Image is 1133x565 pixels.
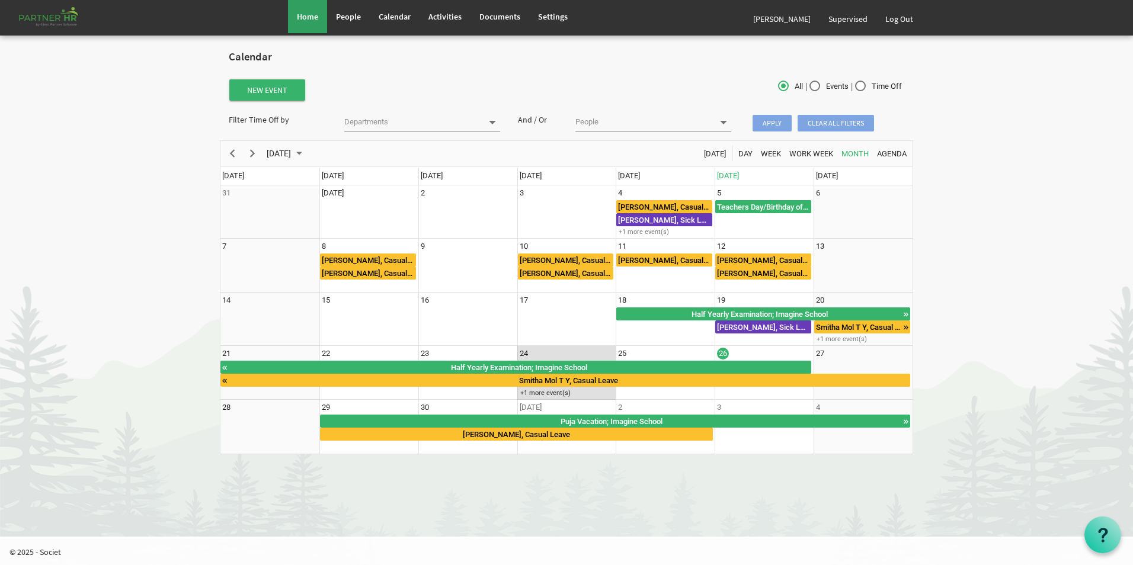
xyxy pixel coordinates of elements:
div: Ariga Raveendra, Casual Leave Begin From Monday, September 29, 2025 at 12:00:00 AM GMT-07:00 Ends... [320,428,713,441]
div: September 2025 [263,141,309,166]
div: [PERSON_NAME], Casual Leave [617,201,712,213]
button: New Event [229,79,305,101]
span: People [336,11,361,22]
input: People [575,114,712,130]
span: [DATE] [421,171,443,180]
div: Saturday, October 4, 2025 [816,402,820,413]
span: Month [840,146,870,161]
span: Events [809,81,849,92]
a: [PERSON_NAME] [744,2,820,36]
span: Clear all filters [798,115,874,131]
div: Sunday, September 7, 2025 [222,240,226,252]
div: +1 more event(s) [814,335,912,344]
div: Thursday, September 4, 2025 [618,187,622,199]
div: Puja Vacation Begin From Monday, September 29, 2025 at 12:00:00 AM GMT-07:00 Ends At Wednesday, O... [320,415,911,428]
div: Teachers Day/Birthday of [DEMOGRAPHIC_DATA][PERSON_NAME] [716,201,811,213]
div: +1 more event(s) [616,227,714,236]
div: [PERSON_NAME], Sick Leave [617,214,712,226]
div: Monday, September 22, 2025 [322,348,330,359]
div: Filter Time Off by [220,114,335,126]
div: [PERSON_NAME], Casual Leave [321,428,712,440]
div: Friday, September 5, 2025 [717,187,721,199]
div: Deepti Mayee Nayak, Casual Leave Begin From Wednesday, September 10, 2025 at 12:00:00 AM GMT-07:0... [518,253,614,267]
h2: Calendar [229,51,904,63]
div: [PERSON_NAME], Casual Leave [321,267,415,279]
div: Thursday, September 25, 2025 [618,348,626,359]
div: Saturday, September 20, 2025 [816,294,824,306]
div: +1 more event(s) [518,389,616,397]
button: Day [737,146,755,160]
div: Wednesday, September 10, 2025 [520,240,528,252]
span: [DATE] [265,146,292,161]
div: Sunday, September 28, 2025 [222,402,231,413]
div: Friday, September 26, 2025 [717,348,729,359]
span: Activities [428,11,462,22]
div: Sunday, September 21, 2025 [222,348,231,359]
button: Month [840,146,871,160]
div: Smitha Mol T Y, Casual Leave Begin From Saturday, September 20, 2025 at 12:00:00 AM GMT-07:00 End... [814,320,910,333]
span: Work Week [788,146,834,161]
div: Sunday, September 14, 2025 [222,294,231,306]
div: Tuesday, September 30, 2025 [421,402,429,413]
div: Wednesday, September 3, 2025 [520,187,524,199]
button: Week [759,146,783,160]
div: Priti Pall, Sick Leave Begin From Thursday, September 4, 2025 at 12:00:00 AM GMT-07:00 Ends At Th... [616,213,712,226]
div: Thursday, October 2, 2025 [618,402,622,413]
div: Tuesday, September 16, 2025 [421,294,429,306]
div: Wednesday, September 24, 2025 [520,348,528,359]
div: [PERSON_NAME], Casual Leave [321,254,415,266]
div: Saturday, September 13, 2025 [816,240,824,252]
div: Manasi Kabi, Casual Leave Begin From Wednesday, September 10, 2025 at 12:00:00 AM GMT-07:00 Ends ... [518,267,614,280]
div: Monday, September 15, 2025 [322,294,330,306]
div: [PERSON_NAME], Casual Leave [716,254,811,266]
span: All [778,81,803,92]
div: Thursday, September 11, 2025 [618,240,626,252]
span: Week [760,146,782,161]
div: next period [242,141,263,166]
span: [DATE] [322,171,344,180]
span: Documents [479,11,520,22]
div: Tuesday, September 2, 2025 [421,187,425,199]
div: And / Or [509,114,567,126]
div: Smitha Mol T Y, Casual Leave [228,374,910,386]
span: [DATE] [816,171,838,180]
span: Home [297,11,318,22]
div: [PERSON_NAME], Sick Leave [716,321,811,333]
button: Work Week [788,146,836,160]
div: Sunday, August 31, 2025 [222,187,231,199]
div: Smitha Mol T Y, Casual Leave Begin From Saturday, September 20, 2025 at 12:00:00 AM GMT-07:00 End... [220,374,910,387]
div: Monday, September 1, 2025 [322,187,344,199]
schedule: of September 2025 [220,140,913,454]
div: Deepti Mayee Nayak, Casual Leave Begin From Monday, September 8, 2025 at 12:00:00 AM GMT-07:00 En... [320,267,416,280]
div: Half Yearly Examination; Imagine School [617,308,902,320]
button: Today [702,146,728,160]
div: Half Yearly Examination; Imagine School [228,361,811,373]
a: Supervised [820,2,876,36]
div: Manasi Kabi, Casual Leave Begin From Monday, September 8, 2025 at 12:00:00 AM GMT-07:00 Ends At M... [320,253,416,267]
div: [PERSON_NAME], Casual Leave [617,254,712,266]
div: Manasi Kabi, Casual Leave Begin From Thursday, September 4, 2025 at 12:00:00 AM GMT-07:00 Ends At... [616,200,712,213]
div: Friday, October 3, 2025 [717,402,721,413]
div: Monday, September 29, 2025 [322,402,330,413]
div: Wednesday, October 1, 2025 [520,402,542,413]
div: Tuesday, September 9, 2025 [421,240,425,252]
div: | | [682,78,913,95]
div: Manasi Kabi, Casual Leave Begin From Friday, September 12, 2025 at 12:00:00 AM GMT-07:00 Ends At ... [715,267,811,280]
div: Friday, September 12, 2025 [717,240,725,252]
div: Tuesday, September 23, 2025 [421,348,429,359]
div: Half Yearly Examination Begin From Thursday, September 18, 2025 at 12:00:00 AM GMT-07:00 Ends At ... [220,361,811,374]
span: [DATE] [222,171,244,180]
div: Smitha Mol T Y, Casual Leave [815,321,902,333]
div: Jasaswini Samanta, Casual Leave Begin From Thursday, September 11, 2025 at 12:00:00 AM GMT-07:00 ... [616,253,712,267]
div: Saturday, September 27, 2025 [816,348,824,359]
span: [DATE] [717,171,739,180]
div: Manasi Kabi, Sick Leave Begin From Friday, September 19, 2025 at 12:00:00 AM GMT-07:00 Ends At Fr... [715,320,811,333]
span: [DATE] [520,171,542,180]
div: Saturday, September 6, 2025 [816,187,820,199]
div: Half Yearly Examination Begin From Thursday, September 18, 2025 at 12:00:00 AM GMT-07:00 Ends At ... [616,307,910,320]
p: © 2025 - Societ [9,546,1133,558]
span: Time Off [855,81,902,92]
span: Agenda [876,146,908,161]
div: Wednesday, September 17, 2025 [520,294,528,306]
span: Day [737,146,754,161]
